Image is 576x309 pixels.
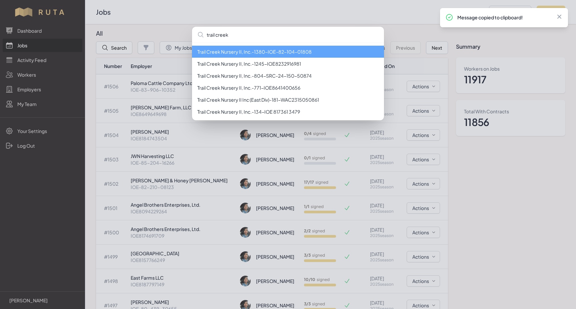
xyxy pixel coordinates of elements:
[192,94,384,106] li: Trail Creek Nursery II Inc (East Div) - 181 - WAC2315050861
[192,70,384,82] li: Trail Creek Nursery II, Inc. - 804 - SRC-24-150-50874
[457,14,551,21] p: Message copied to clipboard!
[192,46,384,58] li: Trail Creek Nursery II, Inc. - 1380 - IOE-82-104-01808
[192,27,384,43] input: Search...
[192,58,384,70] li: Trail Creek Nursery II, Inc. - 1245 - IOE8232916981
[192,82,384,94] li: Trail Creek Nursery II, Inc. - 771 - IOE8641400656
[192,106,384,118] li: Trail Creek Nursery II, Inc. - 134 - IOE 817361 3479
